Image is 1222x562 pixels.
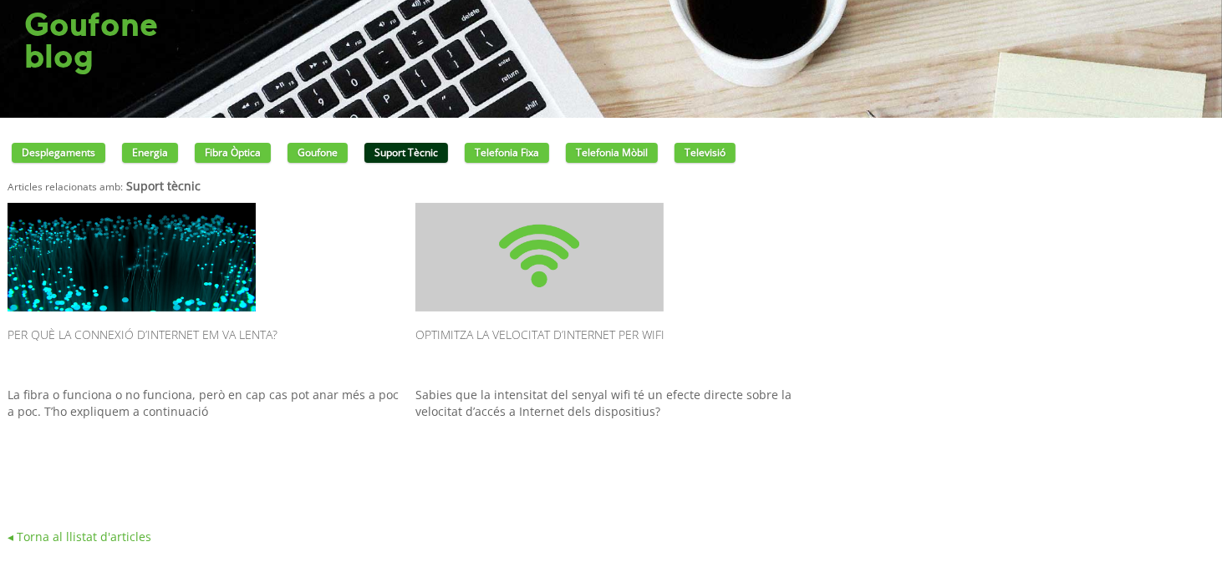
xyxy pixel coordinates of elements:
a: Per què la connexió d’Internet em va lenta? La fibra o funciona o no funciona, però en cap cas po... [8,203,399,470]
a: Telefonia fixa [465,143,549,163]
h2: Per què la connexió d’Internet em va lenta? [8,320,399,378]
a: Telefonia mòbil [566,143,658,163]
p: La fibra o funciona o no funciona, però en cap cas pot anar més a poc a poc. T’ho expliquem a con... [8,387,399,470]
h2: Optimitza la velocitat d’Internet per wifi [415,320,807,378]
p: Sabies que la intensitat del senyal wifi té un efecte directe sobre la velocitat d’accés a Intern... [415,387,807,470]
a: Suport tècnic [364,143,448,163]
a: Fibra òptica [195,143,271,163]
a: Desplegaments [12,143,105,163]
img: ... [415,203,664,311]
a: ◂ Torna al llistat d'articles [8,529,151,544]
a: Optimitza la velocitat d’Internet per wifi Sabies que la intensitat del senyal wifi té un efecte ... [415,203,807,470]
h1: Goufone blog [24,9,158,73]
small: Articles relacionats amb: [8,180,123,193]
a: Energia [122,143,178,163]
a: Goufone [288,143,348,163]
a: Televisió [675,143,736,163]
strong: Suport tècnic [126,178,201,194]
img: ... [8,203,256,311]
